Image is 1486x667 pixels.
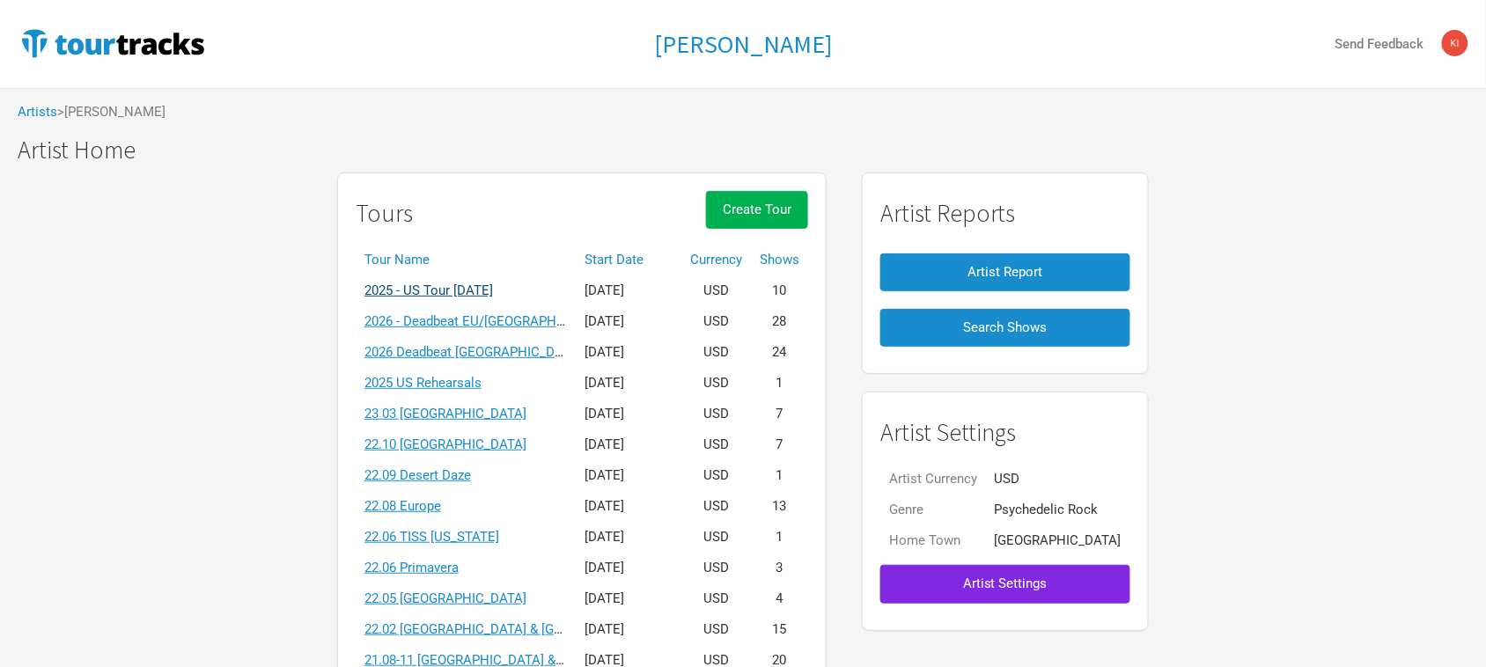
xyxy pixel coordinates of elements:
td: [DATE] [576,491,681,522]
a: 22.09 Desert Daze [364,467,471,483]
td: [DATE] [576,460,681,491]
a: 22.06 Primavera [364,560,459,575]
a: 2026 Deadbeat [GEOGRAPHIC_DATA] & [GEOGRAPHIC_DATA] Summer [364,344,776,360]
td: USD [681,306,751,337]
td: USD [681,460,751,491]
td: USD [681,399,751,429]
a: Artist Report [880,245,1130,300]
td: USD [681,275,751,306]
td: 7 [751,429,808,460]
td: Artist Currency [880,464,986,495]
h1: Tours [356,200,413,227]
td: USD [681,614,751,645]
td: USD [986,464,1130,495]
th: Shows [751,245,808,275]
td: [DATE] [576,522,681,553]
span: Artist Settings [963,575,1048,591]
td: USD [681,491,751,522]
td: 7 [751,399,808,429]
td: 4 [751,583,808,614]
td: USD [681,553,751,583]
td: 10 [751,275,808,306]
td: [DATE] [576,429,681,460]
td: USD [681,522,751,553]
button: Create Tour [706,191,808,229]
td: 28 [751,306,808,337]
img: TourTracks [18,26,208,61]
h1: Artist Home [18,136,1486,164]
td: [GEOGRAPHIC_DATA] [986,525,1130,556]
td: [DATE] [576,306,681,337]
span: > [PERSON_NAME] [57,106,166,119]
td: 15 [751,614,808,645]
h1: [PERSON_NAME] [654,28,832,60]
td: USD [681,583,751,614]
span: Artist Report [968,264,1043,280]
a: 23 03 [GEOGRAPHIC_DATA] [364,406,526,421]
button: Search Shows [880,309,1130,347]
img: Kimberley [1442,30,1468,56]
span: Create Tour [723,202,791,217]
a: 22.10 [GEOGRAPHIC_DATA] [364,436,526,452]
td: 24 [751,337,808,368]
button: Artist Report [880,253,1130,291]
td: [DATE] [576,399,681,429]
td: Home Town [880,525,986,556]
strong: Send Feedback [1335,36,1424,52]
td: 1 [751,522,808,553]
td: 1 [751,368,808,399]
a: Create Tour [706,191,808,245]
td: [DATE] [576,614,681,645]
a: 22.08 Europe [364,498,441,514]
span: Search Shows [964,319,1048,335]
a: 2026 - Deadbeat EU/[GEOGRAPHIC_DATA] [DATE] [364,313,654,329]
a: 22.02 [GEOGRAPHIC_DATA] & [GEOGRAPHIC_DATA] [364,621,668,637]
a: 2025 - US Tour [DATE] [364,282,493,298]
a: 22.05 [GEOGRAPHIC_DATA] [364,590,526,606]
button: Artist Settings [880,565,1130,603]
a: Artist Settings [880,556,1130,612]
td: [DATE] [576,553,681,583]
td: 13 [751,491,808,522]
td: [DATE] [576,583,681,614]
td: USD [681,429,751,460]
td: [DATE] [576,275,681,306]
a: 2025 US Rehearsals [364,375,482,391]
td: USD [681,337,751,368]
td: 3 [751,553,808,583]
td: USD [681,368,751,399]
a: Search Shows [880,300,1130,355]
th: Tour Name [356,245,576,275]
td: Psychedelic Rock [986,495,1130,525]
a: Artists [18,104,57,120]
td: [DATE] [576,337,681,368]
h1: Artist Reports [880,200,1130,227]
h1: Artist Settings [880,419,1130,446]
a: [PERSON_NAME] [654,31,832,58]
a: 22.06 TISS [US_STATE] [364,529,499,545]
td: [DATE] [576,368,681,399]
td: 1 [751,460,808,491]
th: Currency [681,245,751,275]
th: Start Date [576,245,681,275]
td: Genre [880,495,986,525]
